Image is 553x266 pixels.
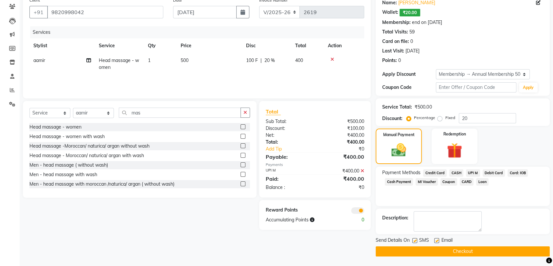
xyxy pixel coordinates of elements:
div: 59 [409,29,415,35]
th: Qty [144,38,177,53]
th: Price [177,38,242,53]
div: ₹100.00 [315,125,369,132]
div: Accumulating Points [261,216,342,223]
div: Apply Discount [382,71,436,78]
div: 0 [398,57,401,64]
span: Debit Card [483,169,505,177]
span: | [260,57,262,64]
div: 0 [410,38,413,45]
th: Stylist [29,38,95,53]
th: Service [95,38,144,53]
div: Payable: [261,153,315,161]
div: Coupon Code [382,84,436,91]
button: Checkout [376,246,550,256]
div: Description: [382,215,408,221]
button: +91 [29,6,48,18]
span: UPI M [466,169,480,177]
div: Discount: [382,115,402,122]
div: Service Total: [382,104,412,111]
div: Wallet: [382,9,398,16]
span: MI Voucher [416,178,438,186]
span: SMS [419,237,429,245]
span: Total [266,108,281,115]
span: 20 % [264,57,275,64]
input: Enter Offer / Coupon Code [436,82,516,92]
div: Last Visit: [382,48,404,54]
div: Head massage - women [29,124,81,131]
div: Head massage -Moroccan/ naturica/ argan without wash [29,143,150,150]
div: Head massage - women with wash [29,133,105,140]
span: Head massage - women [99,57,139,70]
div: Reward Points [261,207,315,214]
span: Payment Methods [382,169,420,176]
img: _gift.svg [442,141,467,160]
div: ₹0 [315,184,369,191]
div: ₹0 [324,146,369,153]
span: Send Details On [376,237,410,245]
th: Total [291,38,324,53]
div: Head massage - Moroccan/ naturica/ argan with wash [29,152,144,159]
div: Balance : [261,184,315,191]
span: 500 [181,57,188,63]
div: Men - head massage ( without wash) [29,162,108,169]
span: 400 [295,57,303,63]
div: Membership: [382,19,411,26]
div: Payments [266,162,364,168]
div: ₹500.00 [415,104,432,111]
div: ₹400.00 [315,175,369,183]
div: ₹400.00 [315,168,369,174]
div: Paid: [261,175,315,183]
div: Discount: [261,125,315,132]
div: Points: [382,57,397,64]
img: _cash.svg [387,142,410,158]
a: Add Tip [261,146,324,153]
div: Men - head massage with wash [29,171,97,178]
label: Percentage [414,115,435,121]
span: Coupon [440,178,457,186]
div: end on [DATE] [412,19,442,26]
div: ₹500.00 [315,118,369,125]
span: Cash Payment [385,178,413,186]
span: 100 F [246,57,258,64]
span: ₹20.00 [400,9,420,16]
span: Credit Card [423,169,447,177]
div: ₹400.00 [315,153,369,161]
label: Manual Payment [383,132,415,138]
span: 1 [148,57,151,63]
label: Redemption [443,131,466,137]
div: 0 [342,216,369,223]
div: ₹400.00 [315,139,369,146]
div: ₹400.00 [315,132,369,139]
div: Total Visits: [382,29,408,35]
div: Net: [261,132,315,139]
button: Apply [519,83,538,92]
input: Search by Name/Mobile/Email/Code [47,6,163,18]
div: Men - head massage with moroccan /naturica/ argan ( without wash) [29,181,174,188]
div: Services [30,26,369,38]
span: Email [441,237,452,245]
span: aamir [33,57,45,63]
div: UPI M [261,168,315,174]
th: Disc [242,38,291,53]
label: Fixed [445,115,455,121]
div: Total: [261,139,315,146]
input: Search or Scan [119,108,241,118]
span: CARD [460,178,474,186]
span: Card: IOB [508,169,528,177]
div: [DATE] [405,48,419,54]
span: Loan [476,178,489,186]
span: CASH [449,169,463,177]
th: Action [324,38,364,53]
div: Sub Total: [261,118,315,125]
div: Card on file: [382,38,409,45]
